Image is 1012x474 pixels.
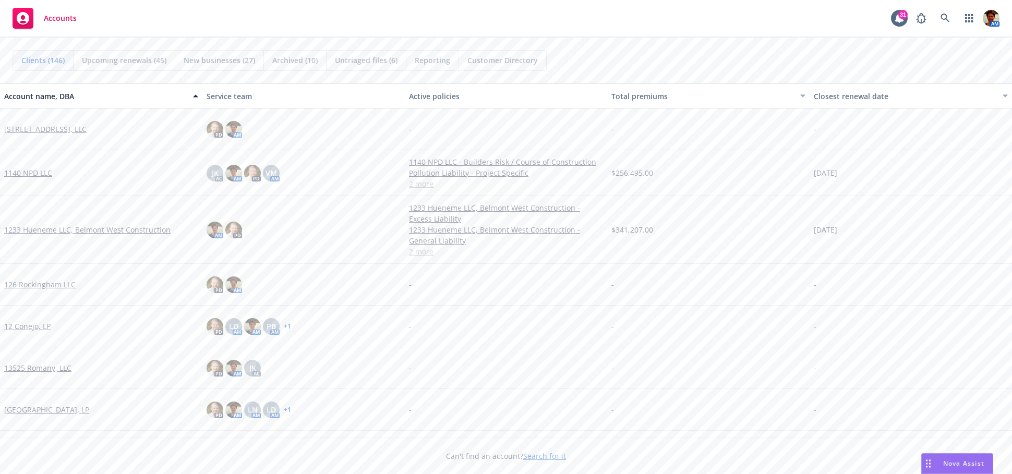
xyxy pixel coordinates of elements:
[267,321,276,332] span: PB
[266,167,277,178] span: VM
[409,156,603,167] a: 1140 NPD LLC - Builders Risk / Course of Construction
[184,55,255,66] span: New businesses (27)
[8,4,81,33] a: Accounts
[284,323,291,330] a: + 1
[611,124,614,135] span: -
[207,360,223,376] img: photo
[983,10,999,27] img: photo
[409,404,412,415] span: -
[922,454,935,473] div: Drag to move
[814,224,837,235] span: [DATE]
[248,404,258,415] span: LN
[207,91,401,102] div: Service team
[611,321,614,332] span: -
[4,224,171,235] a: 1233 Hueneme LLC, Belmont West Construction
[911,8,932,29] a: Report a Bug
[814,362,816,373] span: -
[225,121,242,138] img: photo
[409,246,603,257] a: 2 more
[267,404,276,415] span: LD
[409,362,412,373] span: -
[409,202,603,224] a: 1233 Hueneme LLC, Belmont West Construction - Excess Liability
[810,83,1012,108] button: Closest renewal date
[207,222,223,238] img: photo
[523,451,566,461] a: Search for it
[207,402,223,418] img: photo
[409,167,603,178] a: Pollution Liability - Project Specific
[272,55,318,66] span: Archived (10)
[82,55,166,66] span: Upcoming renewals (45)
[4,321,51,332] a: 12 Conejo, LP
[814,167,837,178] span: [DATE]
[959,8,980,29] a: Switch app
[446,451,566,461] span: Can't find an account?
[611,91,794,102] div: Total premiums
[409,91,603,102] div: Active policies
[207,318,223,335] img: photo
[409,178,603,189] a: 2 more
[225,276,242,293] img: photo
[607,83,810,108] button: Total premiums
[4,362,71,373] a: 13525 Romany, LLC
[611,362,614,373] span: -
[611,404,614,415] span: -
[405,83,607,108] button: Active policies
[4,404,89,415] a: [GEOGRAPHIC_DATA], LP
[898,10,908,19] div: 31
[335,55,397,66] span: Untriaged files (6)
[611,167,653,178] span: $256,495.00
[415,55,450,66] span: Reporting
[4,91,187,102] div: Account name, DBA
[409,124,412,135] span: -
[207,121,223,138] img: photo
[814,91,996,102] div: Closest renewal date
[611,224,653,235] span: $341,207.00
[225,402,242,418] img: photo
[244,318,261,335] img: photo
[814,404,816,415] span: -
[212,167,219,178] span: JK
[921,453,993,474] button: Nova Assist
[814,279,816,290] span: -
[4,279,76,290] a: 126 Rockingham LLC
[409,321,412,332] span: -
[409,279,412,290] span: -
[207,276,223,293] img: photo
[225,360,242,376] img: photo
[935,8,956,29] a: Search
[814,124,816,135] span: -
[229,321,238,332] span: LD
[4,124,87,135] a: [STREET_ADDRESS], LLC
[467,55,538,66] span: Customer Directory
[225,222,242,238] img: photo
[249,362,256,373] span: JK
[4,167,52,178] a: 1140 NPD LLC
[202,83,405,108] button: Service team
[244,165,261,181] img: photo
[44,14,77,22] span: Accounts
[814,321,816,332] span: -
[284,407,291,413] a: + 1
[611,279,614,290] span: -
[225,165,242,181] img: photo
[21,55,65,66] span: Clients (146)
[409,224,603,246] a: 1233 Hueneme LLC, Belmont West Construction - General Liability
[943,459,984,468] span: Nova Assist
